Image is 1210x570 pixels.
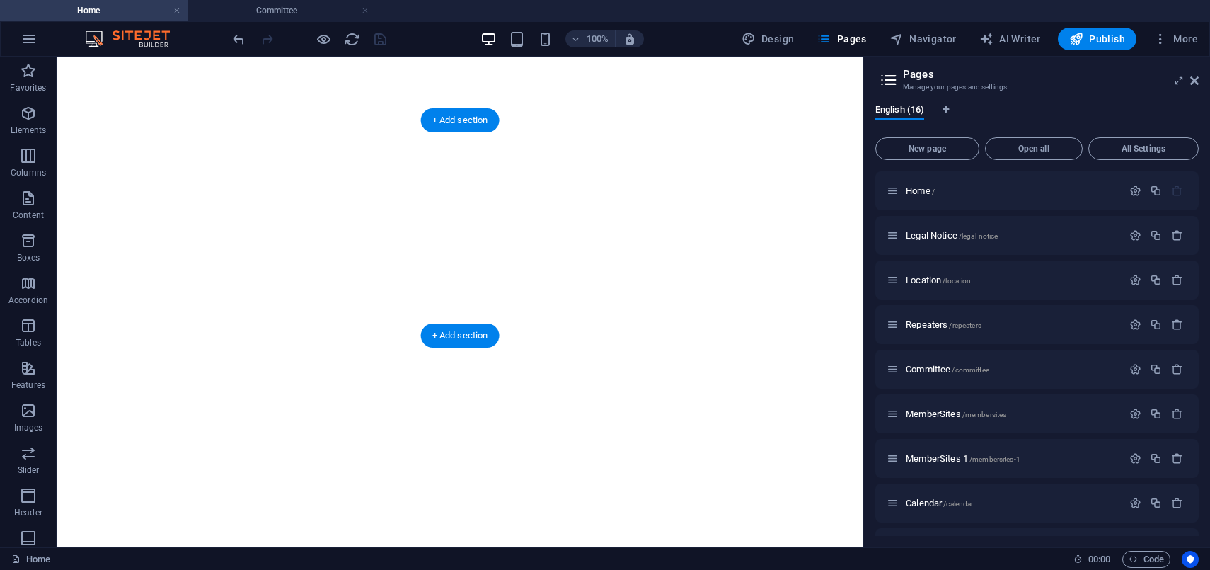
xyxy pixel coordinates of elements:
[906,319,981,330] span: Repeaters
[230,30,247,47] button: undo
[1129,274,1141,286] div: Settings
[1129,319,1141,331] div: Settings
[1153,32,1198,46] span: More
[906,409,1006,419] span: Click to open page
[1171,185,1183,197] div: The startpage cannot be deleted
[901,320,1122,329] div: Repeaters/repeaters
[16,337,41,348] p: Tables
[884,28,962,50] button: Navigator
[315,30,332,47] button: Click here to leave preview mode and continue editing
[943,277,971,285] span: /location
[901,454,1122,463] div: MemberSites 1/membersites-1
[13,210,44,221] p: Content
[1073,551,1111,568] h6: Session time
[14,507,42,518] p: Header
[1129,363,1141,375] div: Settings
[906,453,1020,464] span: Click to open page
[18,464,40,476] p: Slider
[1129,229,1141,241] div: Settings
[903,81,1170,93] h3: Manage your pages and settings
[421,108,500,132] div: + Add section
[875,105,1199,132] div: Language Tabs
[882,144,973,153] span: New page
[623,33,636,45] i: On resize automatically adjust zoom level to fit chosen device.
[1150,452,1162,464] div: Duplicate
[979,32,1041,46] span: AI Writer
[231,31,247,47] i: Undo: Change text (Ctrl+Z)
[1171,497,1183,509] div: Remove
[742,32,795,46] span: Design
[1150,408,1162,420] div: Duplicate
[11,551,50,568] a: Click to cancel selection. Double-click to open Pages
[14,422,43,433] p: Images
[1122,551,1170,568] button: Code
[1150,363,1162,375] div: Duplicate
[959,232,998,240] span: /legal-notice
[906,186,935,196] span: Click to open page
[11,125,47,136] p: Elements
[1171,229,1183,241] div: Remove
[344,31,360,47] i: Reload page
[901,231,1122,240] div: Legal Notice/legal-notice
[1129,452,1141,464] div: Settings
[901,186,1122,195] div: Home/
[949,321,981,329] span: /repeaters
[1171,452,1183,464] div: Remove
[1098,554,1100,564] span: :
[81,30,188,47] img: Editor Logo
[906,364,989,375] span: Click to open page
[1129,497,1141,509] div: Settings
[901,275,1122,285] div: Location/location
[1088,551,1110,568] span: 00 00
[10,82,46,93] p: Favorites
[421,324,500,348] div: + Add section
[901,498,1122,508] div: Calendar/calendar
[188,3,376,18] h4: Committee
[1171,274,1183,286] div: Remove
[1058,28,1136,50] button: Publish
[932,188,935,195] span: /
[343,30,360,47] button: reload
[1129,551,1164,568] span: Code
[906,498,973,508] span: Click to open page
[565,30,616,47] button: 100%
[1095,144,1192,153] span: All Settings
[1129,408,1141,420] div: Settings
[991,144,1076,153] span: Open all
[811,28,872,50] button: Pages
[736,28,800,50] div: Design (Ctrl+Alt+Y)
[901,409,1122,418] div: MemberSites/membersites
[1148,28,1204,50] button: More
[817,32,866,46] span: Pages
[1150,185,1162,197] div: Duplicate
[1182,551,1199,568] button: Usercentrics
[1088,137,1199,160] button: All Settings
[1150,274,1162,286] div: Duplicate
[974,28,1047,50] button: AI Writer
[736,28,800,50] button: Design
[943,500,973,508] span: /calendar
[906,275,971,285] span: Click to open page
[17,252,40,263] p: Boxes
[1150,229,1162,241] div: Duplicate
[969,455,1020,463] span: /membersites-1
[8,295,48,306] p: Accordion
[1129,185,1141,197] div: Settings
[875,137,979,160] button: New page
[1171,363,1183,375] div: Remove
[1069,32,1125,46] span: Publish
[587,30,609,47] h6: 100%
[906,230,998,241] span: Click to open page
[985,137,1083,160] button: Open all
[11,167,46,178] p: Columns
[889,32,957,46] span: Navigator
[903,68,1199,81] h2: Pages
[962,411,1007,418] span: /membersites
[1150,319,1162,331] div: Duplicate
[901,365,1122,374] div: Committee/committee
[952,366,989,374] span: /committee
[1171,408,1183,420] div: Remove
[875,101,924,121] span: English (16)
[11,380,45,391] p: Features
[1150,497,1162,509] div: Duplicate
